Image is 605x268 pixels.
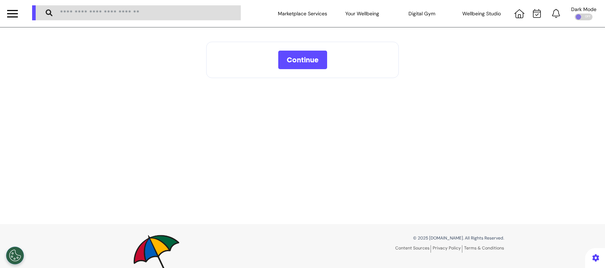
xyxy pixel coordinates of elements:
a: Terms & Conditions [464,245,504,251]
a: Content Sources [395,245,431,253]
div: OFF [575,14,593,20]
button: Open Preferences [6,247,24,264]
p: © 2025 [DOMAIN_NAME]. All Rights Reserved. [308,235,504,241]
div: Digital Gym [392,4,452,24]
div: Your Wellbeing [332,4,392,24]
button: Continue [278,51,327,69]
a: Privacy Policy [433,245,462,253]
div: Marketplace Services [273,4,332,24]
div: Wellbeing Studio [452,4,512,24]
span: Continue [287,56,319,63]
div: Dark Mode [571,7,596,12]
